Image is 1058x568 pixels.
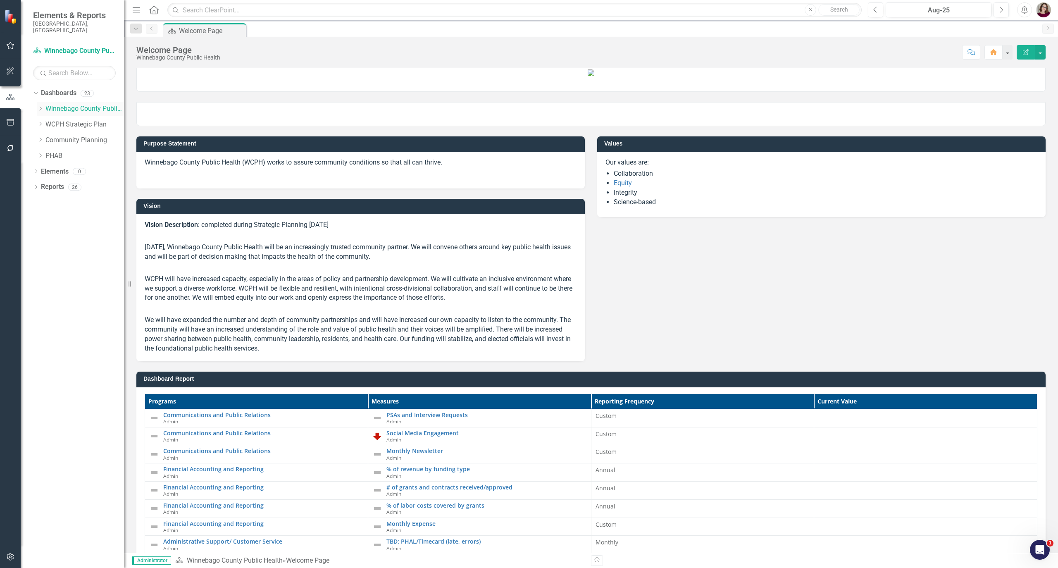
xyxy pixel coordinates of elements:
[163,490,178,497] span: Admin
[372,540,382,550] img: Not Defined
[591,481,814,499] td: Double-Click to Edit
[149,522,159,532] img: Not Defined
[143,203,581,209] h3: Vision
[386,418,401,425] span: Admin
[368,536,591,554] td: Double-Click to Edit Right Click for Context Menu
[163,527,178,533] span: Admin
[614,188,1037,198] li: Integrity
[1047,540,1053,547] span: 1
[596,430,810,438] div: Custom
[386,430,587,436] a: Social Media Engagement
[163,545,178,551] span: Admin
[68,184,81,191] div: 26
[145,499,368,518] td: Double-Click to Edit Right Click for Context Menu
[163,502,364,508] a: Financial Accounting and Reporting
[163,538,364,544] a: Administrative Support/ Customer Service
[386,490,401,497] span: Admin
[368,518,591,536] td: Double-Click to Edit Right Click for Context Menu
[41,167,69,177] a: Elements
[149,504,159,513] img: Not Defined
[591,409,814,427] td: Double-Click to Edit
[149,431,159,441] img: Not Defined
[386,508,401,515] span: Admin
[145,275,572,302] span: WCPH will have increased capacity, especially in the areas of policy and partnership development....
[145,316,571,352] span: We will have expanded the number and depth of community partnerships and will have increased our ...
[591,499,814,518] td: Double-Click to Edit
[386,527,401,533] span: Admin
[372,413,382,423] img: Not Defined
[386,412,587,418] a: PSAs and Interview Requests
[591,445,814,463] td: Double-Click to Edit
[386,484,587,490] a: # of grants and contracts received/approved
[163,430,364,436] a: Communications and Public Relations
[145,463,368,482] td: Double-Click to Edit Right Click for Context Menu
[45,136,124,145] a: Community Planning
[149,468,159,477] img: Not Defined
[596,502,810,511] div: Annual
[163,484,364,490] a: Financial Accounting and Reporting
[33,66,116,80] input: Search Below...
[33,20,116,34] small: [GEOGRAPHIC_DATA], [GEOGRAPHIC_DATA]
[145,158,577,169] p: Winnebago County Public Health (WCPH) works to assure community conditions so that all can thrive.
[372,522,382,532] img: Not Defined
[614,169,1037,179] li: Collaboration
[41,182,64,192] a: Reports
[889,5,989,15] div: Aug-25
[886,2,991,17] button: Aug-25
[588,69,594,76] img: WCPH%20v2.jpg
[45,120,124,129] a: WCPH Strategic Plan
[167,3,862,17] input: Search ClearPoint...
[149,485,159,495] img: Not Defined
[145,445,368,463] td: Double-Click to Edit Right Click for Context Menu
[818,4,860,16] button: Search
[132,556,171,565] span: Administrator
[386,454,401,461] span: Admin
[136,55,220,61] div: Winnebago County Public Health
[163,466,364,472] a: Financial Accounting and Reporting
[605,158,1037,167] p: Our values are:
[372,449,382,459] img: Not Defined
[4,10,19,24] img: ClearPoint Strategy
[368,481,591,499] td: Double-Click to Edit Right Click for Context Menu
[368,463,591,482] td: Double-Click to Edit Right Click for Context Menu
[1036,2,1051,17] img: Sarahjean Schluechtermann
[386,448,587,454] a: Monthly Newsletter
[596,538,810,547] div: Monthly
[145,409,368,427] td: Double-Click to Edit Right Click for Context Menu
[33,10,116,20] span: Elements & Reports
[136,45,220,55] div: Welcome Page
[386,538,587,544] a: TBD: PHAL/Timecard (late, errors)
[163,418,178,425] span: Admin
[372,468,382,477] img: Not Defined
[830,6,848,13] span: Search
[45,151,124,161] a: PHAB
[145,243,571,260] span: [DATE], Winnebago County Public Health will be an increasingly trusted community partner. We will...
[372,431,382,441] img: Below Plan
[368,427,591,445] td: Double-Click to Edit Right Click for Context Menu
[145,481,368,499] td: Double-Click to Edit Right Click for Context Menu
[386,466,587,472] a: % of revenue by funding type
[368,409,591,427] td: Double-Click to Edit Right Click for Context Menu
[145,518,368,536] td: Double-Click to Edit Right Click for Context Menu
[145,220,577,231] p: : completed during Strategic Planning [DATE]
[591,427,814,445] td: Double-Click to Edit
[163,436,178,443] span: Admin
[614,179,632,187] a: Equity
[596,484,810,492] div: Annual
[372,485,382,495] img: Not Defined
[596,466,810,474] div: Annual
[591,463,814,482] td: Double-Click to Edit
[386,502,587,508] a: % of labor costs covered by grants
[163,520,364,527] a: Financial Accounting and Reporting
[41,88,76,98] a: Dashboards
[149,449,159,459] img: Not Defined
[286,556,329,564] div: Welcome Page
[145,536,368,554] td: Double-Click to Edit Right Click for Context Menu
[614,198,1037,207] li: Science-based
[73,168,86,175] div: 0
[386,436,401,443] span: Admin
[386,520,587,527] a: Monthly Expense
[604,141,1041,147] h3: Values
[591,536,814,554] td: Double-Click to Edit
